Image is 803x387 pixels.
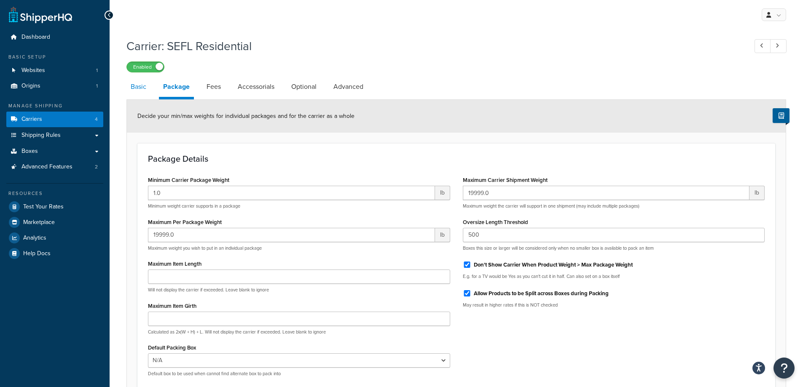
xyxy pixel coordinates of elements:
[21,163,73,171] span: Advanced Features
[148,261,201,267] label: Maximum Item Length
[148,177,229,183] label: Minimum Carrier Package Weight
[329,77,368,97] a: Advanced
[126,38,739,54] h1: Carrier: SEFL Residential
[6,112,103,127] li: Carriers
[137,112,355,120] span: Decide your min/max weights for individual packages and for the carrier as a whole
[95,116,98,123] span: 4
[6,53,103,61] div: Basic Setup
[23,203,64,211] span: Test Your Rates
[21,34,50,41] span: Dashboard
[96,83,98,90] span: 1
[6,128,103,143] a: Shipping Rules
[6,215,103,230] a: Marketplace
[21,148,38,155] span: Boxes
[21,132,61,139] span: Shipping Rules
[773,358,795,379] button: Open Resource Center
[6,78,103,94] li: Origins
[6,199,103,214] a: Test Your Rates
[6,29,103,45] a: Dashboard
[148,154,765,163] h3: Package Details
[6,230,103,246] a: Analytics
[148,344,196,351] label: Default Packing Box
[126,77,150,97] a: Basic
[463,203,765,209] p: Maximum weight the carrier will support in one shipment (may include multiple packages)
[287,77,321,97] a: Optional
[474,290,609,297] label: Allow Products to be Split across Boxes during Packing
[202,77,225,97] a: Fees
[463,302,765,308] p: May result in higher rates if this is NOT checked
[463,177,548,183] label: Maximum Carrier Shipment Weight
[6,159,103,175] a: Advanced Features2
[148,203,450,209] p: Minimum weight carrier supports in a package
[6,190,103,197] div: Resources
[6,63,103,78] li: Websites
[463,245,765,251] p: Boxes this size or larger will be considered only when no smaller box is available to pack an item
[6,78,103,94] a: Origins1
[755,39,771,53] a: Previous Record
[21,67,45,74] span: Websites
[6,144,103,159] a: Boxes
[148,219,222,225] label: Maximum Per Package Weight
[773,108,790,123] button: Show Help Docs
[127,62,164,72] label: Enabled
[21,83,40,90] span: Origins
[463,219,528,225] label: Oversize Length Threshold
[23,250,51,257] span: Help Docs
[234,77,279,97] a: Accessorials
[148,245,450,251] p: Maximum weight you wish to put in an individual package
[463,273,765,280] p: E.g. for a TV would be Yes as you can't cut it in half. Can also set on a box itself
[474,261,633,269] label: Don't Show Carrier When Product Weight > Max Package Weight
[435,186,450,200] span: lb
[96,67,98,74] span: 1
[148,371,450,377] p: Default box to be used when cannot find alternate box to pack into
[23,219,55,226] span: Marketplace
[159,77,194,99] a: Package
[21,116,42,123] span: Carriers
[6,112,103,127] a: Carriers4
[6,102,103,109] div: Manage Shipping
[435,228,450,242] span: lb
[6,159,103,175] li: Advanced Features
[95,163,98,171] span: 2
[6,63,103,78] a: Websites1
[749,186,765,200] span: lb
[148,287,450,293] p: Will not display the carrier if exceeded. Leave blank to ignore
[148,303,196,309] label: Maximum Item Girth
[148,329,450,335] p: Calculated as 2x(W + H) + L. Will not display the carrier if exceeded. Leave blank to ignore
[770,39,787,53] a: Next Record
[23,235,46,242] span: Analytics
[6,246,103,261] a: Help Docs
